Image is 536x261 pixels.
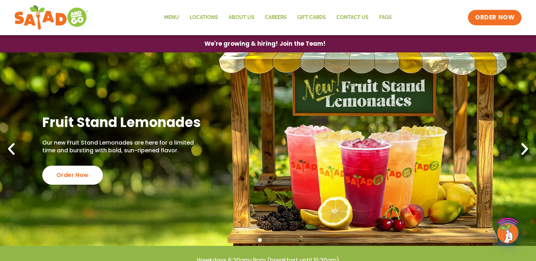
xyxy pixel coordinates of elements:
p: Our new Fruit Stand Lemonades are here for a limited time and bursting with bold, sun-ripened fla... [42,139,205,155]
span: Go to slide 3 [274,238,278,242]
div: Next slide [517,141,532,157]
a: FAQs [374,9,397,26]
div: Previous slide [4,141,19,157]
a: Careers [260,9,292,26]
a: We're growing & hiring! Join the Team! [194,36,336,52]
h2: Fruit Stand Lemonades [42,114,205,131]
span: Go to slide 2 [266,238,270,242]
a: Contact Us [331,9,374,26]
span: ORDER NOW [475,13,515,22]
div: Order Now [42,166,103,185]
nav: Menu [159,9,397,26]
span: We're growing & hiring! Join the Team! [204,41,326,47]
a: Menu [159,9,184,26]
a: ORDER NOW [468,10,522,25]
span: Go to slide 1 [258,238,262,242]
img: new-SAG-logo-768×292 [14,4,88,32]
a: About Us [223,9,260,26]
a: Locations [184,9,223,26]
a: GIFT CARDS [292,9,331,26]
